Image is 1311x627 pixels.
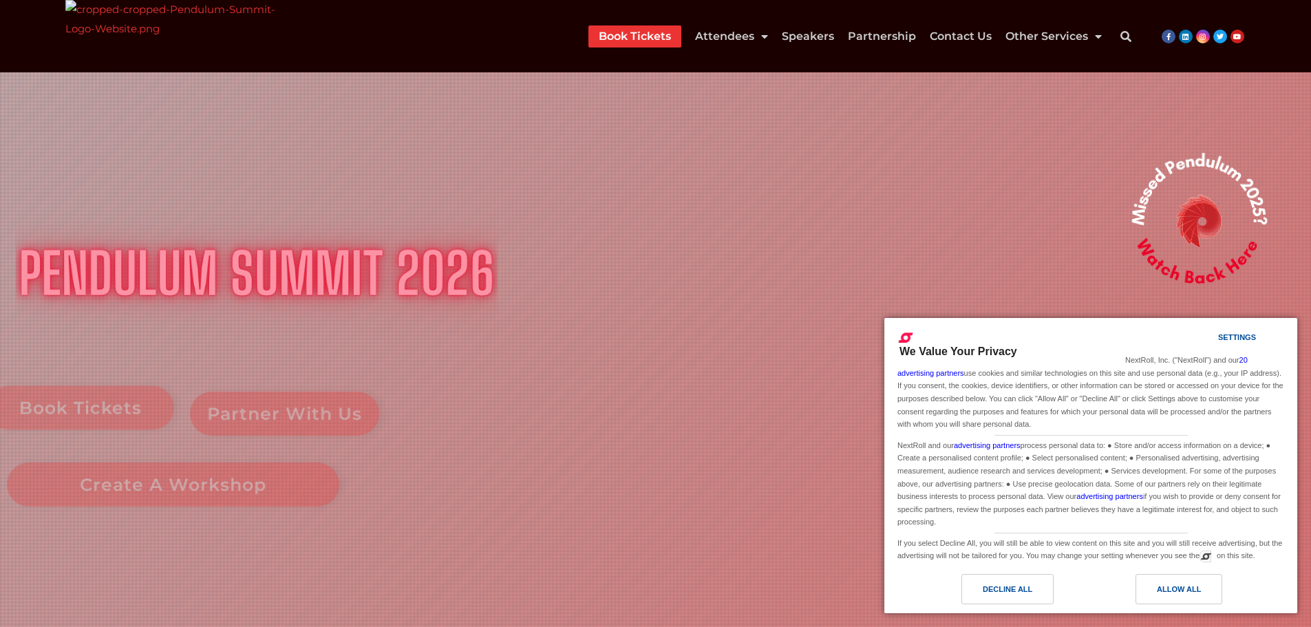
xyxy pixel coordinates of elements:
[895,533,1287,564] div: If you select Decline All, you will still be able to view content on this site and you will still...
[782,25,834,47] a: Speakers
[588,25,1102,47] nav: Menu
[7,463,339,507] a: Create A Workshop
[895,352,1287,432] div: NextRoll, Inc. ("NextRoll") and our use cookies and similar technologies on this site and use per...
[899,346,1017,357] span: We Value Your Privacy
[895,436,1287,530] div: NextRoll and our process personal data to: ● Store and/or access information on a device; ● Creat...
[1157,582,1201,597] div: Allow All
[1091,574,1289,611] a: Allow All
[190,392,379,436] a: Partner With Us
[897,356,1248,377] a: 20 advertising partners
[954,441,1021,449] a: advertising partners
[1005,25,1102,47] a: Other Services
[893,574,1091,611] a: Decline All
[599,25,671,47] a: Book Tickets
[1218,330,1256,345] div: Settings
[16,346,518,379] rs-layer: The World's No.1 Business & Leadership Summit
[1112,23,1140,50] div: Search
[983,582,1032,597] div: Decline All
[1194,326,1227,352] a: Settings
[848,25,916,47] a: Partnership
[930,25,992,47] a: Contact Us
[1076,492,1143,500] a: advertising partners
[695,25,768,47] a: Attendees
